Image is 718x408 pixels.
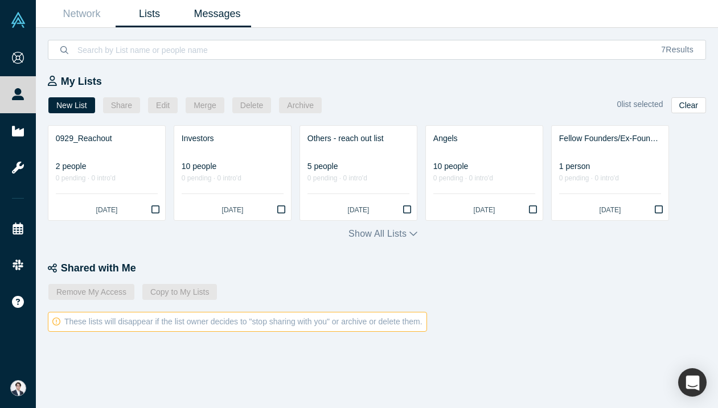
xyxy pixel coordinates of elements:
[307,205,409,215] div: [DATE]
[426,126,543,220] a: Angels10 people0 pending · 0 intro'd[DATE]
[661,45,666,54] span: 7
[48,312,427,332] div: These lists will disappear if the list owner decides to "stop sharing with you" or archive or del...
[617,100,663,109] span: 0 list selected
[56,172,158,184] div: 0 pending · 0 intro'd
[48,284,134,300] button: Remove My Access
[48,1,116,27] a: Network
[649,200,668,220] button: Bookmark
[10,12,26,28] img: Alchemist Vault Logo
[661,45,694,54] span: Results
[552,126,668,220] a: Fellow Founders/Ex-Founders1 person0 pending · 0 intro'd[DATE]
[559,205,661,215] div: [DATE]
[10,380,26,396] img: Eisuke Shimizu's Account
[433,133,535,145] div: Angels
[103,97,140,113] button: Share
[145,200,165,220] button: Bookmark
[559,160,661,172] div: 1 person
[142,284,217,300] button: Copy to My Lists
[307,133,409,145] div: Others - reach out list
[397,200,417,220] button: Bookmark
[174,126,291,220] a: Investors10 people0 pending · 0 intro'd[DATE]
[559,133,661,145] div: Fellow Founders/Ex-Founders
[48,74,718,89] div: My Lists
[182,133,284,145] div: Investors
[433,172,535,184] div: 0 pending · 0 intro'd
[56,160,158,172] div: 2 people
[523,200,543,220] button: Bookmark
[433,160,535,172] div: 10 people
[559,172,661,184] div: 0 pending · 0 intro'd
[307,172,409,184] div: 0 pending · 0 intro'd
[307,160,409,172] div: 5 people
[48,97,95,113] button: New List
[433,205,535,215] div: [DATE]
[232,97,271,113] button: Delete
[279,97,322,113] button: Archive
[48,126,165,220] a: 0929_Reachout2 people0 pending · 0 intro'd[DATE]
[76,36,649,63] input: Search by List name or people name
[348,227,417,241] button: Show all lists
[56,133,158,145] div: 0929_Reachout
[182,205,284,215] div: [DATE]
[56,205,158,215] div: [DATE]
[671,97,706,113] button: Clear
[300,126,417,220] a: Others - reach out list5 people0 pending · 0 intro'd[DATE]
[182,160,284,172] div: 10 people
[148,97,178,113] button: Edit
[186,97,224,113] button: Merge
[182,172,284,184] div: 0 pending · 0 intro'd
[116,1,183,27] a: Lists
[183,1,251,27] a: Messages
[271,200,291,220] button: Bookmark
[48,261,718,276] div: Shared with Me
